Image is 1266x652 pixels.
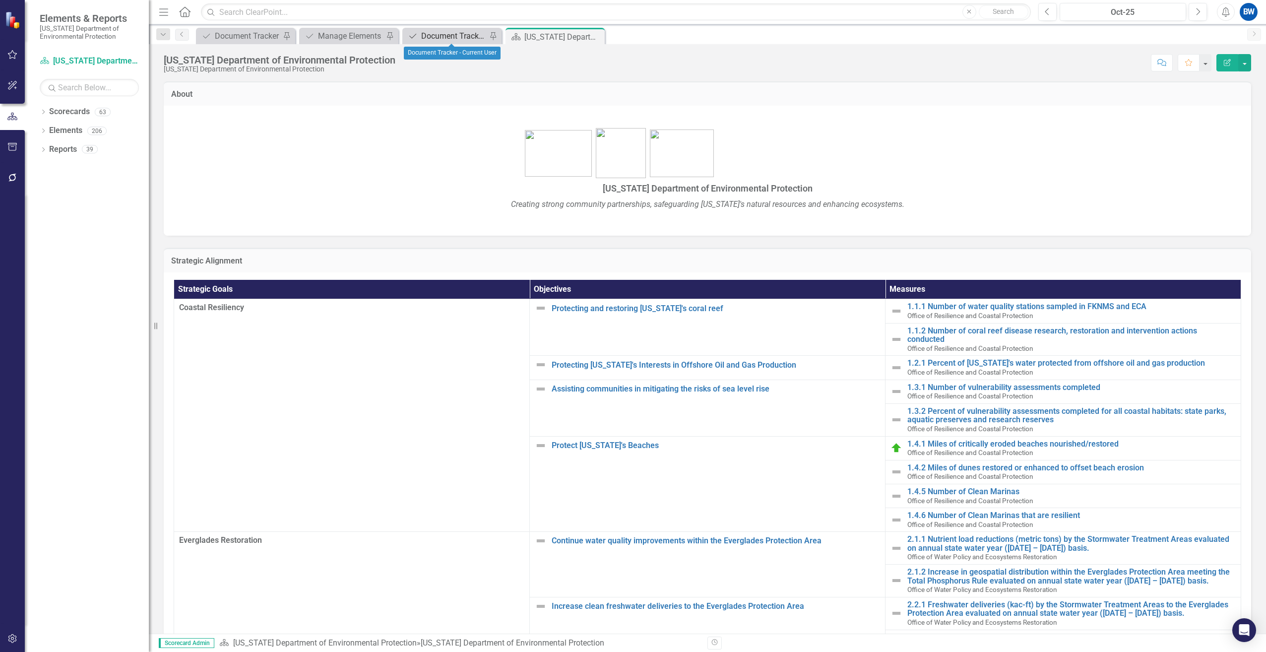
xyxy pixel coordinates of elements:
a: 1.1.2 Number of coral reef disease research, restoration and intervention actions conducted [907,326,1236,344]
span: [US_STATE] Department of Environmental Protection [603,183,813,194]
div: [US_STATE] Department of Environmental Protection [524,31,602,43]
a: Assisting communities in mitigating the risks of sea level rise [552,385,880,393]
small: [US_STATE] Department of Environmental Protection [40,24,139,41]
a: [US_STATE] Department of Environmental Protection [233,638,417,648]
img: Not Defined [535,535,547,547]
div: 63 [95,108,111,116]
td: Double-Click to Edit Right Click for Context Menu [530,532,886,597]
span: Office of Resilience and Coastal Protection [907,472,1033,480]
td: Double-Click to Edit [174,299,530,532]
a: 2.1.2 Increase in geospatial distribution within the Everglades Protection Area meeting the Total... [907,568,1236,585]
a: 1.4.2 Miles of dunes restored or enhanced to offset beach erosion [907,463,1236,472]
span: Office of Water Policy and Ecosystems Restoration [907,618,1057,626]
input: Search Below... [40,79,139,96]
div: Oct-25 [1063,6,1183,18]
a: 2.2.1 Freshwater deliveries (kac-ft) by the Stormwater Treatment Areas to the Everglades Protecti... [907,600,1236,618]
span: Office of Resilience and Coastal Protection [907,368,1033,376]
td: Double-Click to Edit Right Click for Context Menu [886,565,1241,597]
img: Not Defined [890,466,902,478]
img: Routing [890,442,902,454]
img: Not Defined [890,490,902,502]
div: 39 [82,145,98,154]
div: » [219,638,700,649]
td: Double-Click to Edit Right Click for Context Menu [886,380,1241,403]
div: [US_STATE] Department of Environmental Protection [421,638,604,648]
a: Protecting [US_STATE]'s Interests in Offshore Oil and Gas Production [552,361,880,370]
a: Document Tracker - Current User [405,30,487,42]
button: Search [979,5,1028,19]
a: Continue water quality improvements within the Everglades Protection Area [552,536,880,545]
a: Protecting and restoring [US_STATE]'s coral reef [552,304,880,313]
a: Scorecards [49,106,90,118]
div: Document Tracker [215,30,280,42]
span: Elements & Reports [40,12,139,24]
a: Protect [US_STATE]'s Beaches [552,441,880,450]
img: Not Defined [535,302,547,314]
td: Double-Click to Edit Right Click for Context Menu [886,484,1241,508]
a: Elements [49,125,82,136]
span: Office of Resilience and Coastal Protection [907,392,1033,400]
span: Office of Water Policy and Ecosystems Restoration [907,553,1057,561]
a: 1.4.6 Number of Clean Marinas that are resilient [907,511,1236,520]
td: Double-Click to Edit Right Click for Context Menu [530,299,886,356]
td: Double-Click to Edit Right Click for Context Menu [886,299,1241,323]
td: Double-Click to Edit Right Click for Context Menu [886,356,1241,380]
a: 2.1.1 Nutrient load reductions (metric tons) by the Stormwater Treatment Areas evaluated on annua... [907,535,1236,552]
td: Double-Click to Edit Right Click for Context Menu [530,436,886,532]
img: Not Defined [890,305,902,317]
a: [US_STATE] Department of Environmental Protection [40,56,139,67]
input: Search ClearPoint... [201,3,1031,21]
div: Document Tracker - Current User [404,47,501,60]
span: Scorecard Admin [159,638,214,648]
img: Not Defined [890,542,902,554]
span: Office of Resilience and Coastal Protection [907,497,1033,505]
img: Not Defined [890,414,902,426]
td: Double-Click to Edit Right Click for Context Menu [530,380,886,436]
a: 2.2.2 Freshwater deliveries (kac-ft) from the Water Conservation Areas to the [GEOGRAPHIC_DATA] e... [907,633,1236,651]
img: Not Defined [890,333,902,345]
td: Double-Click to Edit Right Click for Context Menu [886,460,1241,484]
span: Office of Water Policy and Ecosystems Restoration [907,586,1057,593]
div: Open Intercom Messenger [1232,618,1256,642]
img: Not Defined [890,514,902,526]
a: 1.3.1 Number of vulnerability assessments completed [907,383,1236,392]
a: 1.2.1 Percent of [US_STATE]'s water protected from offshore oil and gas production [907,359,1236,368]
img: Not Defined [890,386,902,397]
div: Document Tracker - Current User [421,30,487,42]
div: [US_STATE] Department of Environmental Protection [164,55,395,65]
a: 1.3.2 Percent of vulnerability assessments completed for all coastal habitats: state parks, aquat... [907,407,1236,424]
img: Not Defined [890,362,902,374]
span: Office of Resilience and Coastal Protection [907,425,1033,433]
img: bird1.png [650,130,714,177]
a: 1.4.1 Miles of critically eroded beaches nourished/restored [907,440,1236,449]
img: Not Defined [890,575,902,587]
img: Not Defined [535,383,547,395]
span: Office of Resilience and Coastal Protection [907,449,1033,456]
td: Double-Click to Edit Right Click for Context Menu [886,508,1241,532]
td: Double-Click to Edit Right Click for Context Menu [530,356,886,380]
td: Double-Click to Edit Right Click for Context Menu [886,532,1241,565]
a: Reports [49,144,77,155]
img: FL-DEP-LOGO-color-sam%20v4.jpg [596,128,646,178]
a: 1.1.1 Number of water quality stations sampled in FKNMS and ECA [907,302,1236,311]
h3: Strategic Alignment [171,257,1244,265]
a: Document Tracker [198,30,280,42]
td: Double-Click to Edit Right Click for Context Menu [886,403,1241,436]
div: 206 [87,127,107,135]
span: Search [993,7,1014,15]
h3: About [171,90,1244,99]
td: Double-Click to Edit Right Click for Context Menu [886,323,1241,356]
span: Office of Resilience and Coastal Protection [907,312,1033,320]
span: Coastal Resiliency [179,302,524,314]
span: Office of Resilience and Coastal Protection [907,344,1033,352]
a: Increase clean freshwater deliveries to the Everglades Protection Area [552,602,880,611]
td: Double-Click to Edit Right Click for Context Menu [886,436,1241,460]
span: Everglades Restoration [179,535,524,546]
button: BW [1240,3,1258,21]
td: Double-Click to Edit Right Click for Context Menu [886,597,1241,630]
img: Not Defined [890,607,902,619]
a: Manage Elements [302,30,383,42]
img: ClearPoint Strategy [5,11,22,29]
em: Creating strong community partnerships, safeguarding [US_STATE]'s natural resources and enhancing... [511,199,904,209]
